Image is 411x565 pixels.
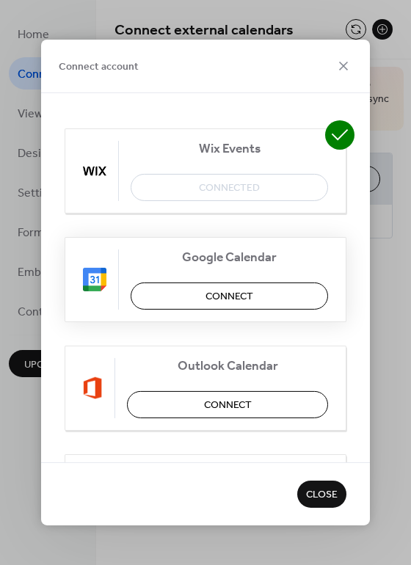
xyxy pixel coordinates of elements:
[131,250,328,266] span: Google Calendar
[127,359,328,374] span: Outlook Calendar
[297,481,346,508] button: Close
[83,268,106,291] img: google
[83,376,103,400] img: outlook
[131,282,328,310] button: Connect
[205,289,253,305] span: Connect
[204,398,252,413] span: Connect
[131,142,328,157] span: Wix Events
[59,59,139,75] span: Connect account
[83,159,106,183] img: wix
[127,391,328,418] button: Connect
[306,488,338,503] span: Close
